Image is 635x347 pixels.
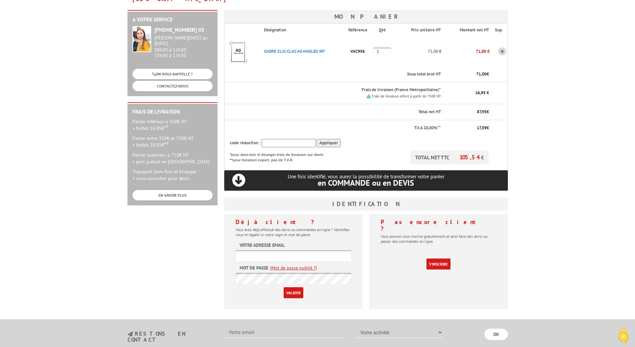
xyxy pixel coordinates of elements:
[164,124,169,129] sup: HT
[264,87,441,93] p: Frais de livraison (France Metropolitaine)*
[270,265,317,271] a: (Mot de passe oublié ?)
[154,26,204,33] strong: [PHONE_NUMBER] 03
[132,190,213,200] a: EN SAVOIR PLUS
[317,139,341,147] input: Appliquer
[259,24,348,36] th: Désignation
[127,331,133,337] img: newsletter.jpg
[132,17,213,23] h2: A votre service
[477,125,487,131] span: 17,59
[348,27,373,33] p: Référence
[132,26,151,52] img: widget-service.jpg
[132,142,169,148] span: > forfait 20.95€
[264,48,326,54] a: CADRE CLIC-CLAC A0 ANGLES 90°
[348,45,373,57] p: VAC956
[367,94,371,98] img: picto.png
[447,71,489,77] p: €
[225,327,345,338] input: Votre email
[154,35,213,58] div: 08h30 à 12h30 13h30 à 17h30
[426,258,450,270] a: S'inscrire
[615,327,632,344] img: Cookies (fenêtre modale)
[230,150,330,163] p: *pour dom-tom et étranger frais de livraison sur devis **pour livraison export, pas de T.V.A
[447,125,489,131] p: €
[477,109,487,115] span: 87,95
[284,287,303,298] input: Valider
[318,178,414,188] span: en COMMANDE ou en DEVIS
[381,219,497,232] h4: Pas encore client ?
[225,38,251,65] img: CADRE CLIC-CLAC A0 ANGLES 90°
[224,10,508,23] h3: Mon panier
[132,81,213,91] a: CONTACTEZ-NOUS
[132,135,213,148] p: Panier entre 350€ et 750€ HT
[240,242,285,248] label: Votre adresse email
[224,173,508,187] p: Une fois identifié, vous aurez la possibilité de transformer votre panier
[132,109,213,115] h2: Frais de Livraison
[476,71,487,77] span: 71,00
[132,175,189,181] span: > nous consulter pour devis
[154,35,213,46] div: [PERSON_NAME][DATE] au [DATE]
[401,27,440,33] p: Prix unitaire HT
[164,141,169,146] sup: HT
[410,150,489,164] p: TOTAL NET TTC €
[447,109,489,115] p: €
[127,331,215,343] h3: restons en contact
[132,168,213,182] p: Transport Dom-Tom et Etranger
[396,45,441,57] p: 71,00 €
[490,24,508,36] th: Sup.
[236,227,351,237] p: Vous avez déjà effectué des devis ou commandes en ligne ? Identifiez-vous en tapant ici votre log...
[132,118,213,132] p: Panier inférieur à 350€ HT
[441,45,490,57] p: 71,00 €
[612,324,635,347] button: Cookies (fenêtre modale)
[459,153,481,161] span: 105,54
[475,90,489,96] span: 16,95 €
[224,197,508,211] h3: Identification
[240,265,268,271] label: Mot de passe
[230,109,441,115] p: Total net HT
[132,152,213,165] p: Panier supérieur à 750€ HT
[447,27,489,33] p: Montant net HT
[132,125,169,131] span: > forfait 16.95€
[230,125,441,131] p: T.V.A 20,00%**
[373,24,396,36] th: Qté
[236,219,351,225] h4: Déjà client ?
[132,159,210,165] span: > port gratuit en [GEOGRAPHIC_DATA]
[230,140,261,146] span: code réduction :
[372,94,441,99] small: Frais de livraison offert à partir de 750€ HT
[259,66,441,82] th: Sous total brut HT
[485,329,508,340] input: OK
[381,234,497,244] p: Vous pouvez vous inscrire gratuitement et ainsi faire des devis ou passer des commandes en ligne.
[132,69,213,79] a: ON VOUS RAPPELLE ?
